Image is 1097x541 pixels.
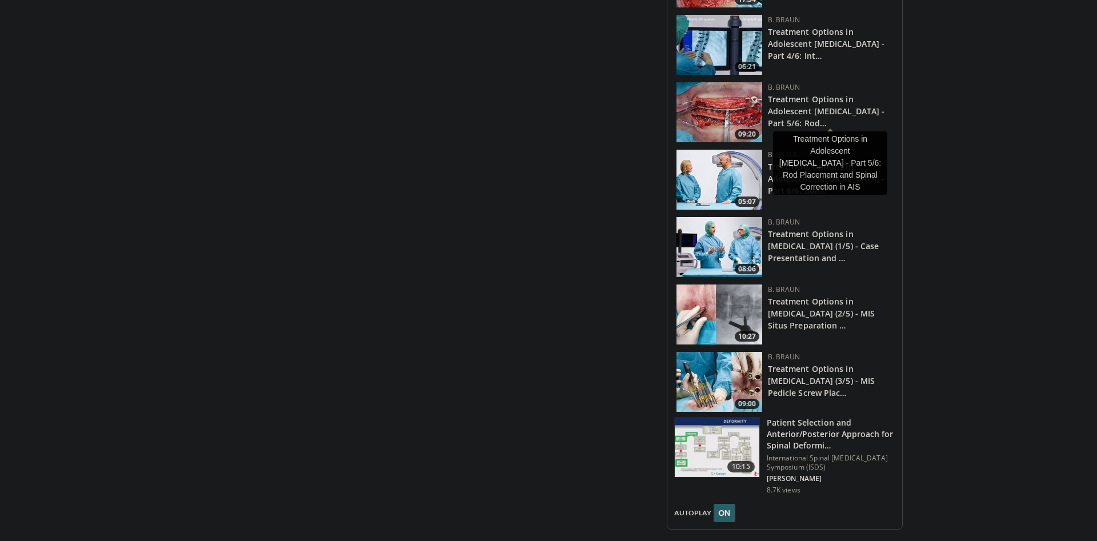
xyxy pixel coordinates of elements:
a: 08:06 [676,217,762,277]
img: 16f8cbf8-ada9-4636-9b66-5d8636afccad.jpeg.150x105_q85_crop-smart_upscale.jpg [676,15,762,75]
img: 5951389b-e30a-4cfe-b4d6-b460fa12e30b.jpeg.150x105_q85_crop-smart_upscale.jpg [676,82,762,142]
img: 9636eed9-4e26-47ee-8172-9d371e463ef8.jpg.150x105_q85_crop-smart_upscale.jpg [676,284,762,344]
h3: Patient Selection and Anterior/Posterior Approach for Spinal Deformi… [767,417,895,451]
p: 8.7K views [767,486,800,495]
img: 17f325a5-ac15-41ee-ba05-cc1ad8b20571.jpg.150x105_q85_crop-smart_upscale.jpg [676,217,762,277]
a: Treatment Options in [MEDICAL_DATA] (2/5) - MIS Situs Preparation … [768,296,875,331]
span: 08:06 [735,264,759,274]
a: B. Braun [768,284,800,294]
a: B. Braun [768,150,800,159]
a: 09:00 [676,352,762,412]
a: B. Braun [768,352,800,362]
a: B. Braun [768,217,800,227]
img: beefc228-5859-4966-8bc6-4c9aecbbf021.150x105_q85_crop-smart_upscale.jpg [675,418,759,477]
p: [PERSON_NAME] [767,474,895,483]
a: B. Braun [768,82,800,92]
a: 06:21 [676,15,762,75]
a: Treatment Options in [MEDICAL_DATA] (3/5) - MIS Pedicle Screw Plac… [768,363,875,398]
img: 7b5375d3-9cbb-4c6f-8e0a-357e3ca04951.jpg.150x105_q85_crop-smart_upscale.jpg [676,352,762,412]
span: AUTOPLAY [674,508,711,518]
span: 05:07 [735,197,759,207]
p: International Spinal [MEDICAL_DATA] Symposium (ISDS) [767,454,895,472]
span: 06:21 [735,62,759,72]
a: 10:27 [676,284,762,344]
a: 09:20 [676,82,762,142]
a: 05:07 [676,150,762,210]
a: 10:15 Patient Selection and Anterior/Posterior Approach for Spinal Deformi… International Spinal ... [674,417,895,495]
a: B. Braun [768,15,800,25]
span: 10:27 [735,331,759,342]
span: 09:00 [735,399,759,409]
a: Treatment Options in Adolescent [MEDICAL_DATA] - Part 6/6: Bon… [768,161,885,196]
button: ON [714,504,735,522]
span: 09:20 [735,129,759,139]
span: 10:15 [727,461,755,472]
a: Treatment Options in [MEDICAL_DATA] (1/5) - Case Presentation and … [768,229,879,263]
a: Treatment Options in Adolescent [MEDICAL_DATA] - Part 5/6: Rod… [768,94,885,129]
div: Treatment Options in Adolescent [MEDICAL_DATA] - Part 5/6: Rod Placement and Spinal Correction in... [773,131,887,195]
img: d0c4c6c3-eaa4-45d9-80fe-d612f35cf6e6.jpg.150x105_q85_crop-smart_upscale.jpg [676,150,762,210]
a: Treatment Options in Adolescent [MEDICAL_DATA] - Part 4/6: Int… [768,26,885,61]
